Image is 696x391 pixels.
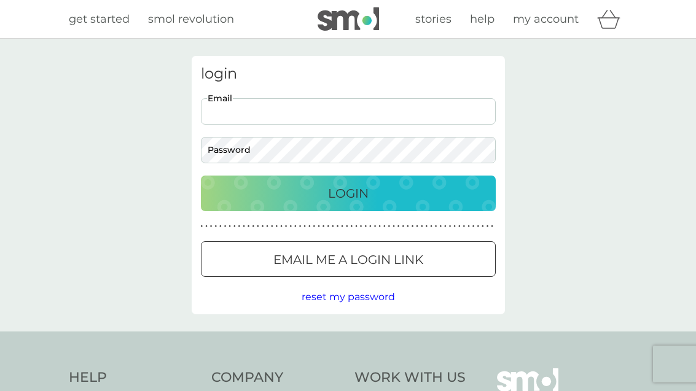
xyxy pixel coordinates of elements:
[302,289,395,305] button: reset my password
[444,223,447,230] p: ●
[302,291,395,303] span: reset my password
[360,223,362,230] p: ●
[273,250,423,269] p: Email me a login link
[449,223,452,230] p: ●
[252,223,254,230] p: ●
[378,223,381,230] p: ●
[327,223,329,230] p: ●
[205,223,208,230] p: ●
[262,223,264,230] p: ●
[430,223,432,230] p: ●
[470,12,495,26] span: help
[294,223,297,230] p: ●
[439,223,442,230] p: ●
[354,368,466,387] h4: Work With Us
[299,223,302,230] p: ●
[415,12,452,26] span: stories
[463,223,466,230] p: ●
[477,223,479,230] p: ●
[201,176,496,211] button: Login
[318,223,320,230] p: ●
[369,223,372,230] p: ●
[421,223,423,230] p: ●
[337,223,339,230] p: ●
[210,223,213,230] p: ●
[214,223,217,230] p: ●
[472,223,475,230] p: ●
[364,223,367,230] p: ●
[355,223,358,230] p: ●
[487,223,489,230] p: ●
[407,223,409,230] p: ●
[402,223,404,230] p: ●
[248,223,250,230] p: ●
[346,223,348,230] p: ●
[597,7,628,31] div: basket
[482,223,484,230] p: ●
[308,223,311,230] p: ●
[416,223,418,230] p: ●
[201,65,496,83] h3: login
[233,223,236,230] p: ●
[285,223,287,230] p: ●
[383,223,386,230] p: ●
[238,223,241,230] p: ●
[415,10,452,28] a: stories
[393,223,395,230] p: ●
[69,368,200,387] h4: Help
[513,12,579,26] span: my account
[271,223,273,230] p: ●
[148,12,234,26] span: smol revolution
[412,223,414,230] p: ●
[313,223,316,230] p: ●
[458,223,461,230] p: ●
[201,223,203,230] p: ●
[303,223,306,230] p: ●
[332,223,334,230] p: ●
[201,241,496,277] button: Email me a login link
[453,223,456,230] p: ●
[323,223,325,230] p: ●
[328,184,369,203] p: Login
[318,7,379,31] img: smol
[276,223,278,230] p: ●
[266,223,268,230] p: ●
[397,223,400,230] p: ●
[426,223,428,230] p: ●
[243,223,245,230] p: ●
[351,223,353,230] p: ●
[513,10,579,28] a: my account
[388,223,391,230] p: ●
[374,223,377,230] p: ●
[341,223,343,230] p: ●
[229,223,231,230] p: ●
[280,223,283,230] p: ●
[257,223,259,230] p: ●
[435,223,437,230] p: ●
[69,12,130,26] span: get started
[224,223,227,230] p: ●
[69,10,130,28] a: get started
[470,10,495,28] a: help
[289,223,292,230] p: ●
[211,368,342,387] h4: Company
[219,223,222,230] p: ●
[467,223,470,230] p: ●
[491,223,493,230] p: ●
[148,10,234,28] a: smol revolution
